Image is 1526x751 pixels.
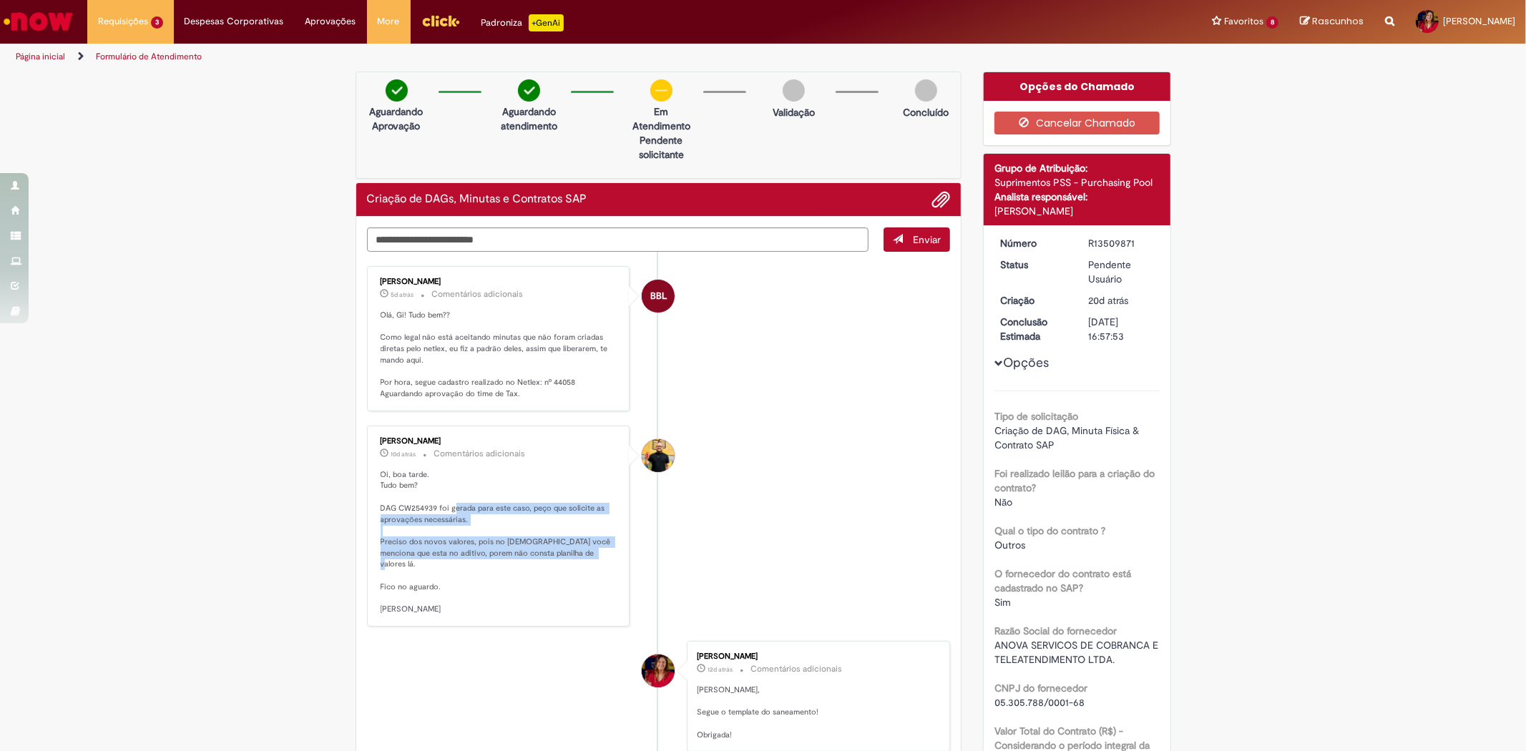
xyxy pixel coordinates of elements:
p: Aguardando Aprovação [362,104,431,133]
div: Pendente Usuário [1088,257,1155,286]
div: 09/09/2025 17:27:19 [1088,293,1155,308]
dt: Status [989,257,1077,272]
div: Breno Betarelli Lopes [642,280,675,313]
button: Adicionar anexos [931,190,950,209]
span: Não [994,496,1012,509]
small: Comentários adicionais [750,663,842,675]
a: Formulário de Atendimento [96,51,202,62]
span: Aprovações [305,14,356,29]
span: Criação de DAG, Minuta Física & Contrato SAP [994,424,1142,451]
span: Favoritos [1224,14,1263,29]
dt: Conclusão Estimada [989,315,1077,343]
b: CNPJ do fornecedor [994,682,1087,694]
img: click_logo_yellow_360x200.png [421,10,460,31]
p: Olá, Gi! Tudo bem?? Como legal não está aceitando minutas que não foram criadas diretas pelo netl... [381,310,619,400]
div: R13509871 [1088,236,1155,250]
img: img-circle-grey.png [915,79,937,102]
button: Cancelar Chamado [994,112,1160,134]
div: [PERSON_NAME] [381,278,619,286]
time: 24/09/2025 14:05:49 [391,290,414,299]
p: Aguardando atendimento [494,104,564,133]
time: 17/09/2025 15:50:53 [708,665,733,674]
span: 10d atrás [391,450,416,458]
h2: Criação de DAGs, Minutas e Contratos SAP Histórico de tíquete [367,193,587,206]
textarea: Digite sua mensagem aqui... [367,227,869,252]
button: Enviar [884,227,950,252]
p: Oi, boa tarde. Tudo bem? DAG CW254939 foi gerada para este caso, peço que solicite as aprovações ... [381,469,619,615]
span: Outros [994,539,1025,551]
div: [DATE] 16:57:53 [1088,315,1155,343]
b: Razão Social do fornecedor [994,624,1117,637]
b: Tipo de solicitação [994,410,1078,423]
div: Padroniza [481,14,564,31]
div: Suprimentos PSS - Purchasing Pool [994,175,1160,190]
span: Enviar [913,233,941,246]
p: Pendente solicitante [627,133,696,162]
p: Em Atendimento [627,104,696,133]
img: img-circle-grey.png [783,79,805,102]
span: 20d atrás [1088,294,1128,307]
a: Página inicial [16,51,65,62]
b: Qual o tipo do contrato ? [994,524,1105,537]
ul: Trilhas de página [11,44,1007,70]
small: Comentários adicionais [434,448,526,460]
dt: Número [989,236,1077,250]
span: 8 [1266,16,1278,29]
img: check-circle-green.png [518,79,540,102]
small: Comentários adicionais [432,288,524,300]
span: Sim [994,596,1011,609]
p: Concluído [903,105,949,119]
time: 09/09/2025 17:27:19 [1088,294,1128,307]
p: Validação [773,105,815,119]
div: Joao Da Costa Dias Junior [642,439,675,472]
div: [PERSON_NAME] [697,652,935,661]
span: 3 [151,16,163,29]
span: ANOVA SERVICOS DE COBRANCA E TELEATENDIMENTO LTDA. [994,639,1161,666]
span: Requisições [98,14,148,29]
div: Giovanna Leite Siqueira [642,654,675,687]
div: [PERSON_NAME] [994,204,1160,218]
p: [PERSON_NAME], Segue o template do saneamento! Obrigada! [697,684,935,741]
img: circle-minus.png [650,79,672,102]
div: Opções do Chamado [984,72,1170,101]
span: 5d atrás [391,290,414,299]
span: 05.305.788/0001-68 [994,696,1085,709]
b: O fornecedor do contrato está cadastrado no SAP? [994,567,1131,594]
span: Despesas Corporativas [185,14,284,29]
span: More [378,14,400,29]
div: Analista responsável: [994,190,1160,204]
img: check-circle-green.png [386,79,408,102]
div: Grupo de Atribuição: [994,161,1160,175]
img: ServiceNow [1,7,75,36]
time: 19/09/2025 15:00:20 [391,450,416,458]
p: +GenAi [529,14,564,31]
dt: Criação [989,293,1077,308]
span: BBL [650,279,667,313]
div: [PERSON_NAME] [381,437,619,446]
a: Rascunhos [1300,15,1364,29]
span: [PERSON_NAME] [1443,15,1515,27]
b: Foi realizado leilão para a criação do contrato? [994,467,1155,494]
span: 12d atrás [708,665,733,674]
span: Rascunhos [1312,14,1364,28]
